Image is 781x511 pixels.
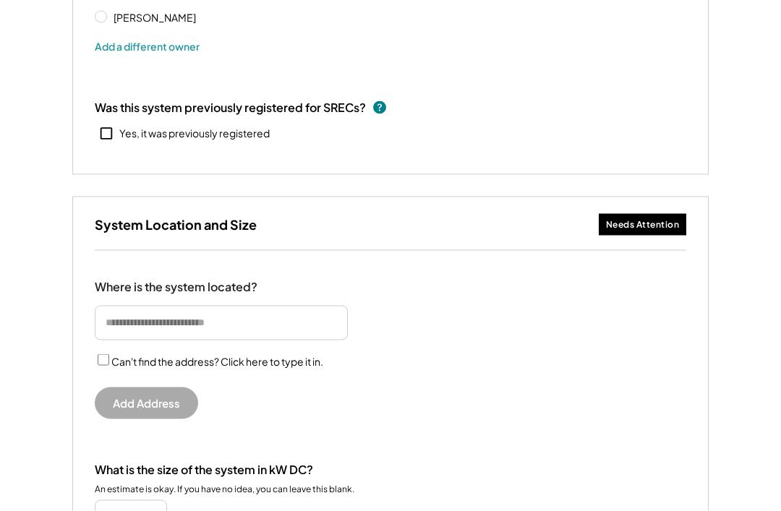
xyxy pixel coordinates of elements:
[95,280,257,295] div: Where is the system located?
[95,387,198,419] button: Add Address
[95,216,257,233] h3: System Location and Size
[95,100,366,116] div: Was this system previously registered for SRECs?
[606,219,680,231] div: Needs Attention
[95,35,200,57] button: Add a different owner
[109,12,239,22] label: [PERSON_NAME]
[111,355,323,368] label: Can't find the address? Click here to type it in.
[95,484,354,495] div: An estimate is okay. If you have no idea, you can leave this blank.
[95,463,313,478] div: What is the size of the system in kW DC?
[119,126,270,141] div: Yes, it was previously registered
